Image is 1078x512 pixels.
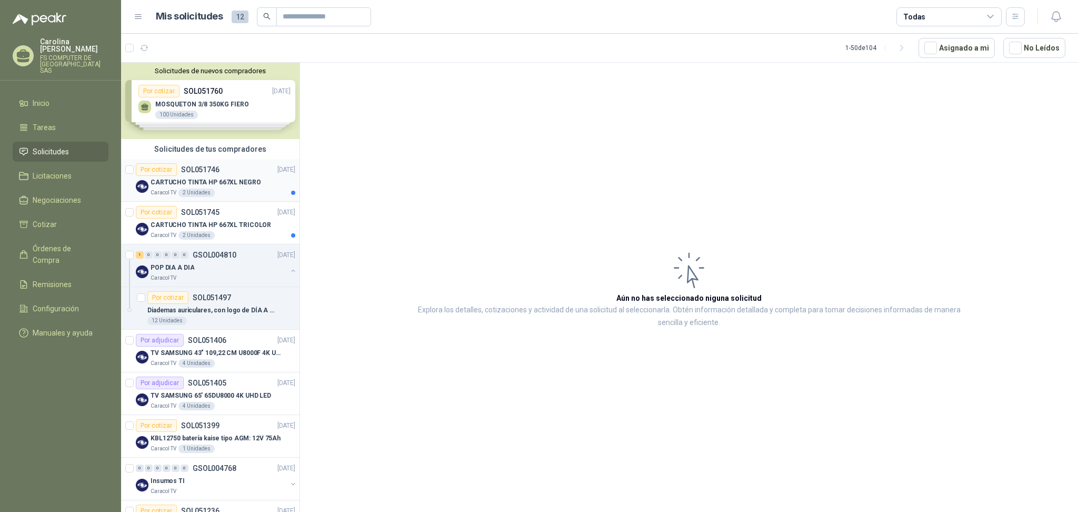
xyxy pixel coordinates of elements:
p: [DATE] [277,208,295,218]
p: KBL12750 batería kaise tipo AGM: 12V 75Ah [151,434,281,444]
button: Solicitudes de nuevos compradores [125,67,295,75]
p: POP DIA A DIA [151,263,194,273]
div: Por adjudicar [136,334,184,347]
p: Caracol TV [151,487,176,496]
div: Por cotizar [136,206,177,219]
a: Por cotizarSOL051745[DATE] Company LogoCARTUCHO TINTA HP 667XL TRICOLORCaracol TV2 Unidades [121,202,300,244]
p: TV SAMSUNG 65' 65DU8000 4K UHD LED [151,391,271,401]
img: Company Logo [136,436,148,449]
p: SOL051406 [188,337,226,344]
div: 1 - 50 de 104 [845,40,910,56]
p: FS COMPUTER DE [GEOGRAPHIC_DATA] SAS [40,55,108,74]
a: Negociaciones [13,190,108,210]
p: CARTUCHO TINTA HP 667XL TRICOLOR [151,220,271,230]
div: 4 Unidades [178,402,215,410]
button: Asignado a mi [919,38,995,58]
img: Company Logo [136,265,148,278]
a: Por cotizarSOL051746[DATE] Company LogoCARTUCHO TINTA HP 667XL NEGROCaracol TV2 Unidades [121,159,300,202]
p: Caracol TV [151,359,176,368]
p: Explora los detalles, cotizaciones y actividad de una solicitud al seleccionarla. Obtén informaci... [405,304,973,329]
div: Todas [903,11,925,23]
div: Por cotizar [147,291,188,304]
a: 1 0 0 0 0 0 GSOL004810[DATE] Company LogoPOP DIA A DIACaracol TV [136,249,297,282]
span: Cotizar [33,219,57,230]
span: Remisiones [33,279,72,290]
div: Por cotizar [136,163,177,176]
div: Por adjudicar [136,377,184,389]
span: Configuración [33,303,79,314]
h1: Mis solicitudes [156,9,223,24]
div: 0 [181,251,188,259]
p: TV SAMSUNG 43" 109,22 CM U8000F 4K UHD [151,348,282,358]
p: [DATE] [277,165,295,175]
div: 0 [181,465,188,472]
img: Company Logo [136,393,148,406]
div: 0 [154,465,162,472]
a: Manuales y ayuda [13,323,108,343]
p: SOL051745 [181,209,219,216]
p: GSOL004768 [193,465,236,472]
div: 0 [163,465,171,472]
span: Solicitudes [33,146,69,157]
p: GSOL004810 [193,251,236,259]
div: 0 [145,465,153,472]
p: SOL051497 [193,294,231,301]
div: 1 [136,251,144,259]
a: Licitaciones [13,166,108,186]
div: 2 Unidades [178,231,215,240]
a: Por cotizarSOL051399[DATE] Company LogoKBL12750 batería kaise tipo AGM: 12V 75AhCaracol TV1 Unidades [121,415,300,458]
span: search [263,13,271,20]
span: Tareas [33,122,56,133]
div: 4 Unidades [178,359,215,368]
p: Caracol TV [151,189,176,197]
p: SOL051399 [181,422,219,429]
div: Solicitudes de nuevos compradoresPor cotizarSOL051760[DATE] MOSQUETON 3/8 350KG FIERO100 Unidades... [121,63,300,139]
img: Company Logo [136,180,148,193]
img: Logo peakr [13,13,66,25]
span: Inicio [33,97,49,109]
div: 0 [145,251,153,259]
p: [DATE] [277,464,295,474]
p: Caracol TV [151,445,176,453]
span: Negociaciones [33,194,81,206]
div: Solicitudes de tus compradores [121,139,300,159]
img: Company Logo [136,479,148,491]
p: [DATE] [277,250,295,260]
a: Órdenes de Compra [13,239,108,270]
p: [DATE] [277,336,295,346]
p: Diademas auriculares, con logo de DÍA A DÍA, [147,306,278,316]
h3: Aún no has seleccionado niguna solicitud [616,292,762,304]
div: 0 [172,251,179,259]
a: Tareas [13,117,108,137]
div: 12 Unidades [147,317,187,325]
div: 0 [136,465,144,472]
img: Company Logo [136,351,148,363]
a: Solicitudes [13,142,108,162]
p: Carolina [PERSON_NAME] [40,38,108,53]
div: 0 [172,465,179,472]
a: 0 0 0 0 0 0 GSOL004768[DATE] Company LogoInsumos TICaracol TV [136,462,297,496]
a: Por adjudicarSOL051405[DATE] Company LogoTV SAMSUNG 65' 65DU8000 4K UHD LEDCaracol TV4 Unidades [121,372,300,415]
p: SOL051746 [181,166,219,173]
a: Remisiones [13,274,108,294]
a: Configuración [13,299,108,319]
span: Manuales y ayuda [33,327,93,339]
p: [DATE] [277,378,295,388]
span: Licitaciones [33,170,72,182]
span: Órdenes de Compra [33,243,98,266]
p: [DATE] [277,421,295,431]
div: Por cotizar [136,419,177,432]
p: Caracol TV [151,231,176,240]
img: Company Logo [136,223,148,235]
p: SOL051405 [188,379,226,387]
button: No Leídos [1003,38,1065,58]
p: Caracol TV [151,274,176,282]
div: 0 [163,251,171,259]
p: CARTUCHO TINTA HP 667XL NEGRO [151,178,261,188]
p: Caracol TV [151,402,176,410]
p: Insumos TI [151,476,185,486]
a: Por adjudicarSOL051406[DATE] Company LogoTV SAMSUNG 43" 109,22 CM U8000F 4K UHDCaracol TV4 Unidades [121,330,300,372]
a: Cotizar [13,214,108,234]
a: Inicio [13,93,108,113]
span: 12 [232,11,248,23]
